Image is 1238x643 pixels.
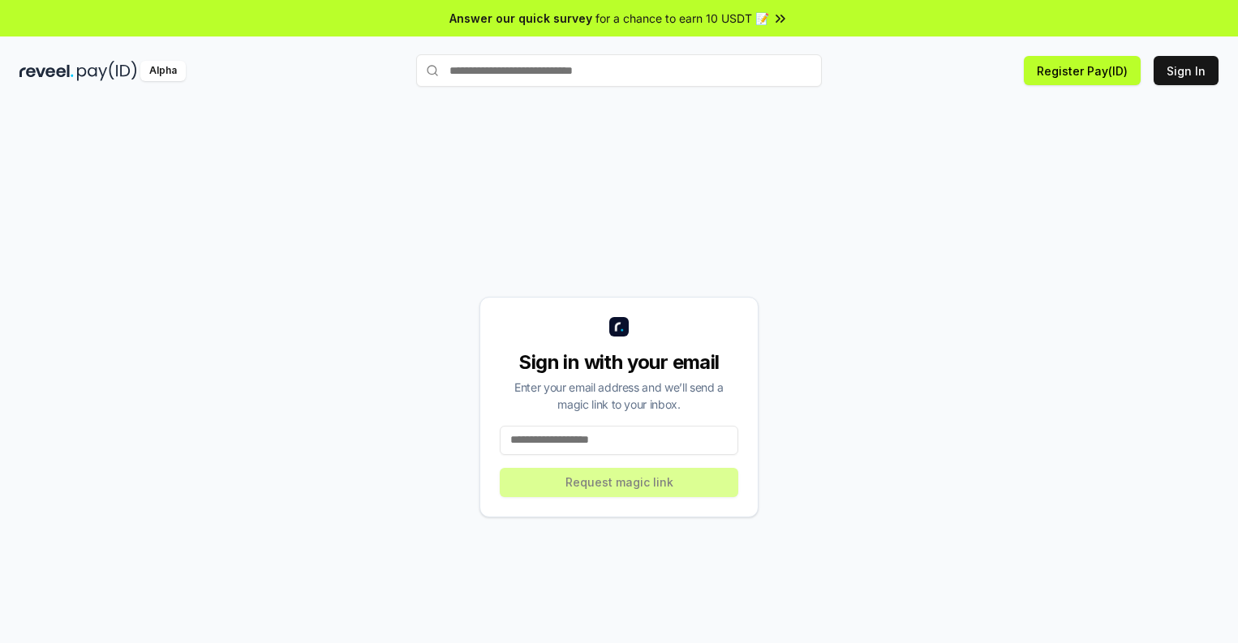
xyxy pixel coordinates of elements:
img: pay_id [77,61,137,81]
img: logo_small [609,317,629,337]
div: Enter your email address and we’ll send a magic link to your inbox. [500,379,738,413]
div: Sign in with your email [500,349,738,375]
span: for a chance to earn 10 USDT 📝 [595,10,769,27]
img: reveel_dark [19,61,74,81]
button: Sign In [1154,56,1219,85]
div: Alpha [140,61,186,81]
span: Answer our quick survey [449,10,592,27]
button: Register Pay(ID) [1024,56,1141,85]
